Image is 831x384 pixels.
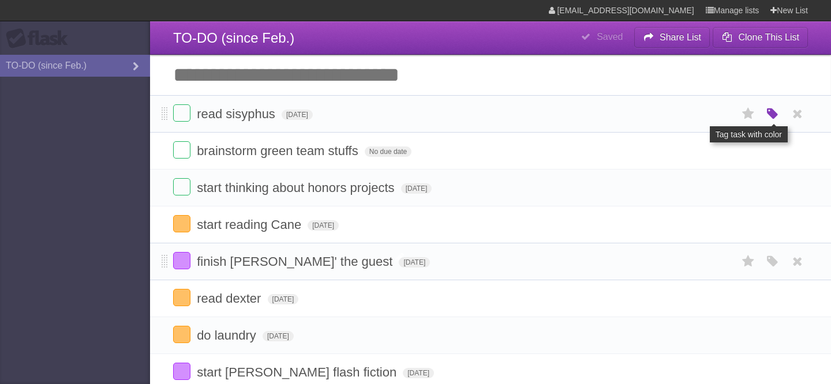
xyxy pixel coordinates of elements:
span: No due date [365,146,411,157]
label: Done [173,141,190,159]
button: Clone This List [713,27,808,48]
span: [DATE] [268,294,299,304]
label: Star task [738,104,759,123]
label: Done [173,178,190,195]
label: Done [173,363,190,380]
span: finish [PERSON_NAME]' the guest [197,254,395,269]
span: [DATE] [308,220,339,231]
span: [DATE] [282,110,313,120]
span: brainstorm green team stuffs [197,144,361,158]
span: [DATE] [399,257,430,268]
label: Done [173,104,190,122]
button: Share List [634,27,710,48]
b: Share List [660,32,701,42]
div: Flask [6,28,75,49]
span: start thinking about honors projects [197,180,397,195]
label: Done [173,215,190,232]
span: [DATE] [403,368,434,378]
span: [DATE] [263,331,294,341]
b: Clone This List [738,32,799,42]
label: Done [173,289,190,306]
label: Done [173,252,190,269]
label: Star task [738,252,759,271]
span: do laundry [197,328,259,342]
span: start [PERSON_NAME] flash fiction [197,365,399,379]
span: read sisyphus [197,107,278,121]
span: read dexter [197,291,264,306]
label: Done [173,326,190,343]
span: [DATE] [401,183,432,194]
span: TO-DO (since Feb.) [173,30,294,46]
b: Saved [597,32,623,42]
span: start reading Cane [197,217,304,232]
